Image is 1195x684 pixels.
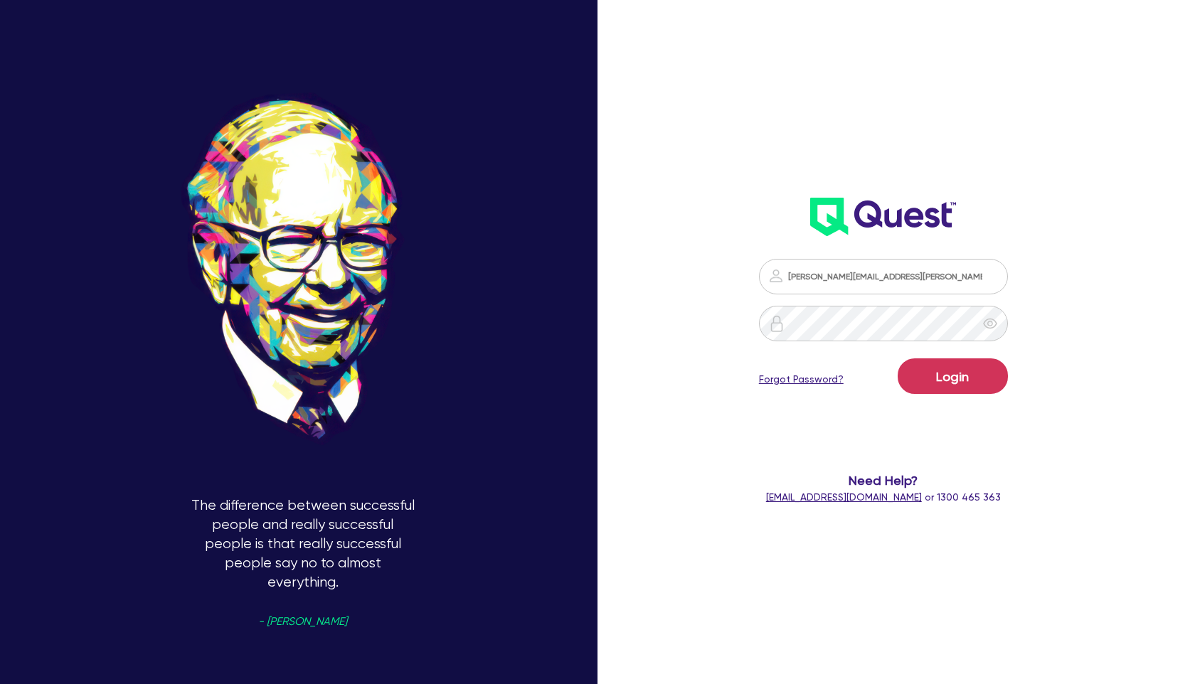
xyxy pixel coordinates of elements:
a: [EMAIL_ADDRESS][DOMAIN_NAME] [766,491,922,503]
img: icon-password [768,315,785,332]
button: Login [898,358,1008,394]
span: or 1300 465 363 [766,491,1001,503]
span: eye [983,316,997,331]
a: Forgot Password? [759,372,844,387]
input: Email address [759,259,1008,294]
span: Need Help? [726,471,1041,490]
img: icon-password [768,267,785,284]
img: wH2k97JdezQIQAAAABJRU5ErkJggg== [810,198,956,236]
span: - [PERSON_NAME] [258,616,347,627]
